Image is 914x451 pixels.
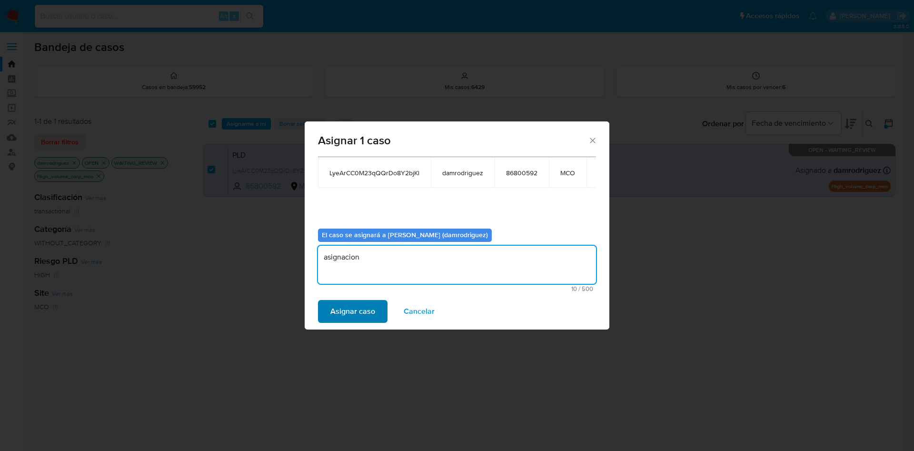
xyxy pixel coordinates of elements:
textarea: asignacion [318,246,596,284]
div: assign-modal [305,121,609,330]
span: Asignar caso [330,301,375,322]
b: El caso se asignará a [PERSON_NAME] (damrodriguez) [322,230,488,240]
span: Máximo 500 caracteres [321,286,593,292]
span: Asignar 1 caso [318,135,588,146]
span: LyeArCC0M23qQQrDo8Y2bjKl [329,169,419,177]
span: Cancelar [404,301,435,322]
button: Cerrar ventana [588,136,596,144]
button: Asignar caso [318,300,387,323]
button: Cancelar [391,300,447,323]
span: 86800592 [506,169,537,177]
span: MCO [560,169,575,177]
span: damrodriguez [442,169,483,177]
